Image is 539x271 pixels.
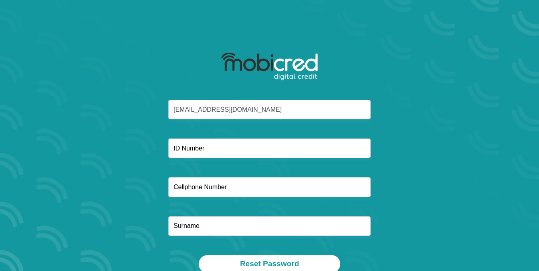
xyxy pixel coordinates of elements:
input: ID Number [168,138,371,158]
input: Email [168,100,371,119]
input: Cellphone Number [168,177,371,197]
input: Surname [168,216,371,236]
img: mobicred logo [221,53,318,81]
